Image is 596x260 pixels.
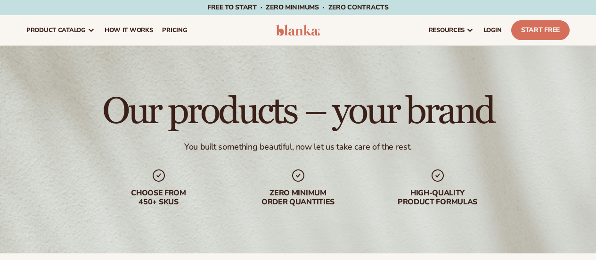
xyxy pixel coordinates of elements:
span: product catalog [26,26,86,34]
div: Choose from 450+ Skus [98,189,219,207]
a: How It Works [100,15,158,45]
div: You built something beautiful, now let us take care of the rest. [184,142,412,152]
span: LOGIN [483,26,502,34]
a: pricing [157,15,192,45]
div: High-quality product formulas [377,189,498,207]
span: pricing [162,26,187,34]
a: product catalog [22,15,100,45]
a: resources [424,15,479,45]
a: Start Free [511,20,570,40]
span: How It Works [105,26,153,34]
img: logo [276,25,320,36]
div: Zero minimum order quantities [238,189,359,207]
span: resources [429,26,465,34]
a: LOGIN [479,15,506,45]
span: Free to start · ZERO minimums · ZERO contracts [207,3,388,12]
h1: Our products – your brand [102,92,494,130]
